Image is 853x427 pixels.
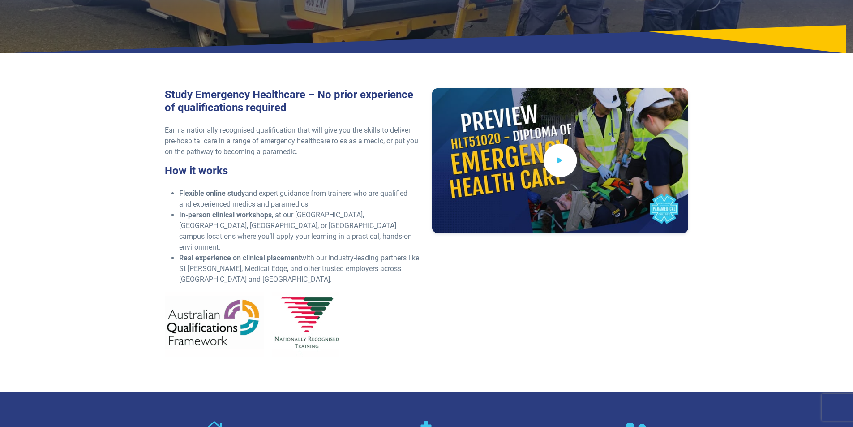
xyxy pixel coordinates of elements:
li: , at our [GEOGRAPHIC_DATA], [GEOGRAPHIC_DATA], [GEOGRAPHIC_DATA], or [GEOGRAPHIC_DATA] campus loc... [179,210,421,253]
strong: Flexible online study [179,189,245,198]
h3: Study Emergency Healthcare – No prior experience of qualifications required [165,88,421,114]
strong: Real experience on clinical placement [179,254,301,262]
h3: How it works [165,164,421,177]
strong: In-person clinical workshops [179,211,272,219]
li: with our industry-leading partners like St [PERSON_NAME], Medical Edge, and other trusted employe... [179,253,421,285]
p: Earn a nationally recognised qualification that will give you the skills to deliver pre-hospital ... [165,125,421,157]
li: and expert guidance from trainers who are qualified and experienced medics and paramedics. [179,188,421,210]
